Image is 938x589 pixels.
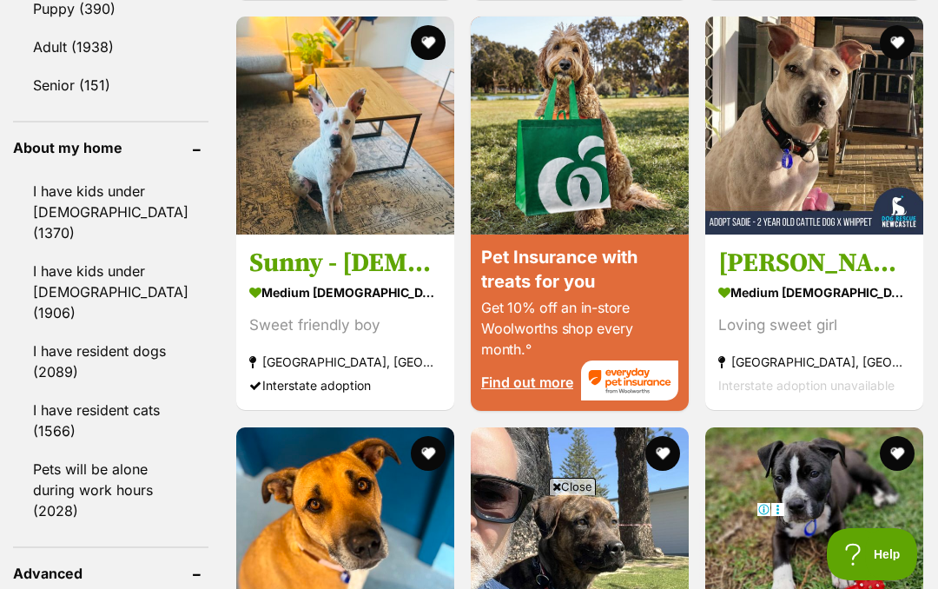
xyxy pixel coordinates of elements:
a: I have resident cats (1566) [13,392,208,449]
img: Sunny - 1 Year Old Cattle Dog X - Australian Cattle Dog [236,17,454,235]
button: favourite [411,25,446,60]
h3: [PERSON_NAME] - [DEMOGRAPHIC_DATA] Cattle Dog x [718,248,910,281]
div: Loving sweet girl [718,314,910,338]
strong: medium [DEMOGRAPHIC_DATA] Dog [718,281,910,306]
a: I have resident dogs (2089) [13,333,208,390]
button: favourite [411,436,446,471]
a: [PERSON_NAME] - [DEMOGRAPHIC_DATA] Cattle Dog x medium [DEMOGRAPHIC_DATA] Dog Loving sweet girl [... [705,235,923,411]
div: Interstate adoption [249,374,441,398]
iframe: Help Scout Beacon - Open [827,528,921,580]
div: Sweet friendly boy [249,314,441,338]
a: Adult (1938) [13,29,208,65]
strong: [GEOGRAPHIC_DATA], [GEOGRAPHIC_DATA] [718,351,910,374]
a: Pets will be alone during work hours (2028) [13,451,208,529]
header: About my home [13,140,208,156]
strong: medium [DEMOGRAPHIC_DATA] Dog [249,281,441,306]
iframe: Advertisement [153,502,785,580]
a: I have kids under [DEMOGRAPHIC_DATA] (1906) [13,253,208,331]
header: Advanced [13,566,208,581]
span: Interstate adoption unavailable [718,379,895,394]
button: favourite [880,25,915,60]
strong: [GEOGRAPHIC_DATA], [GEOGRAPHIC_DATA] [249,351,441,374]
a: I have kids under [DEMOGRAPHIC_DATA] (1370) [13,173,208,251]
a: Sunny - [DEMOGRAPHIC_DATA] Cattle Dog X medium [DEMOGRAPHIC_DATA] Dog Sweet friendly boy [GEOGRAP... [236,235,454,411]
button: favourite [880,436,915,471]
a: Senior (151) [13,67,208,103]
h3: Sunny - [DEMOGRAPHIC_DATA] Cattle Dog X [249,248,441,281]
img: Sadie - 2 Year Old Cattle Dog x - Australian Cattle Dog x Whippet Dog [705,17,923,235]
button: favourite [645,436,680,471]
span: Close [549,478,596,495]
img: get [2,1,14,13]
